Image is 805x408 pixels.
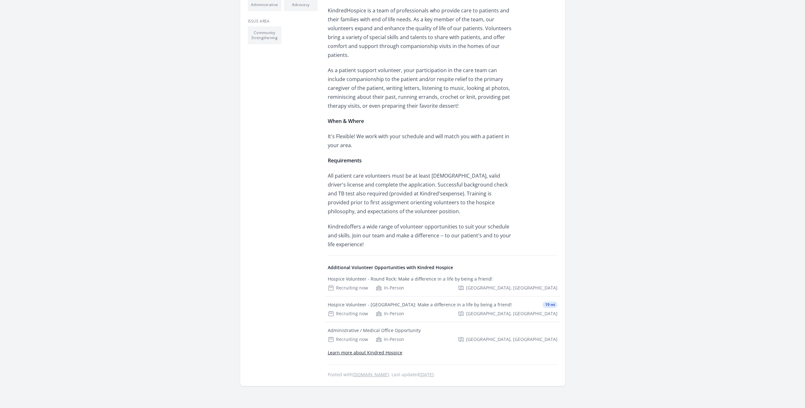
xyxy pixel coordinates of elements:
span: [GEOGRAPHIC_DATA], [GEOGRAPHIC_DATA] [466,285,558,291]
div: Hospice Volunteer - Round Rock: Make a difference in a life by being a friend! [328,276,492,282]
span: 19 mi [543,302,558,308]
div: Recruiting now [328,310,368,317]
li: Community Strengthening [248,26,281,44]
strong: Requirements [328,157,362,164]
div: In-Person [376,336,404,343]
p: Kindredoffers a wide range of volunteer opportunities to suit your schedule and skills. Join our ... [328,222,513,249]
p: All patient care volunteers must be at least [DEMOGRAPHIC_DATA], valid driver's license and compl... [328,171,513,216]
span: [GEOGRAPHIC_DATA], [GEOGRAPHIC_DATA] [466,336,558,343]
a: Hospice Volunteer - [GEOGRAPHIC_DATA]: Make a difference in a life by being a friend! 19 mi Recru... [325,296,560,322]
div: Recruiting now [328,336,368,343]
span: [GEOGRAPHIC_DATA], [GEOGRAPHIC_DATA] [466,310,558,317]
a: [DOMAIN_NAME] [353,371,389,377]
p: Posted with . Last updated . [328,372,558,377]
h4: Additional Volunteer Opportunities with Kindred Hospice [328,264,558,271]
div: In-Person [376,285,404,291]
a: Administrative / Medical Office Opportunity Recruiting now In-Person [GEOGRAPHIC_DATA], [GEOGRAPH... [325,322,560,348]
abbr: Mon, Jan 30, 2023 5:13 AM [419,371,434,377]
div: In-Person [376,310,404,317]
div: Administrative / Medical Office Opportunity [328,327,421,334]
p: As a patient support volunteer, your participation in the care team can include companionship to ... [328,66,513,110]
p: KindredHospice is a team of professionals who provide care to patients and their families with en... [328,6,513,59]
p: It's Flexible! We work with your schedule and will match you with a patient in your area. [328,132,513,150]
div: Recruiting now [328,285,368,291]
h3: Issue area [248,19,318,24]
a: Learn more about Kindred Hospice [328,350,402,356]
a: Hospice Volunteer - Round Rock: Make a difference in a life by being a friend! Recruiting now In-... [325,271,560,296]
div: Hospice Volunteer - [GEOGRAPHIC_DATA]: Make a difference in a life by being a friend! [328,302,512,308]
strong: When & Where [328,118,364,125]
